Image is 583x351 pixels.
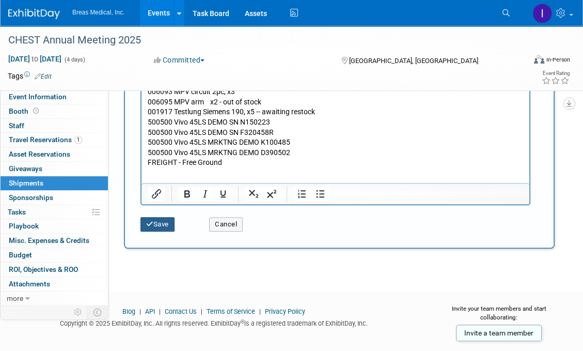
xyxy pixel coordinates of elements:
span: (4 days) [64,56,85,63]
span: Giveaways [9,164,42,173]
span: to [30,55,40,63]
a: Travel Reservations1 [1,133,108,147]
p: FREIGHT - Free Ground [6,196,382,207]
a: Terms of Service [207,308,255,315]
button: Italic [196,187,214,201]
span: Event Information [9,93,67,101]
a: more [1,292,108,306]
div: In-Person [546,56,570,64]
span: | [198,308,205,315]
p: From [PERSON_NAME] [DATE] email [6,4,382,14]
span: Travel Reservations [9,135,82,144]
span: ROI, Objectives & ROO [9,265,78,273]
a: Attachments [1,277,108,291]
span: Playbook [9,222,39,230]
button: Numbered list [293,187,311,201]
a: Playbook [1,219,108,233]
a: API [145,308,155,315]
sup: ® [241,319,244,325]
button: Subscript [245,187,262,201]
a: Misc. Expenses & Credits [1,234,108,248]
div: CHEST Annual Meeting 2025 [5,31,515,50]
td: Toggle Event Tabs [87,306,108,319]
div: Event Rating [542,71,570,76]
span: 1 [74,136,82,144]
span: [GEOGRAPHIC_DATA], [GEOGRAPHIC_DATA] [349,57,478,65]
a: Budget [1,248,108,262]
span: Staff [9,121,24,130]
img: Inga Dolezar [532,4,552,23]
p: The order for your upcoming event is ready to ship out, order # SA 25713691. I have informed [PER... [6,24,382,44]
button: Superscript [263,187,280,201]
a: Contact Us [165,308,197,315]
p: Reminder that we do not have MPV arms and likely won't have them in time. The test lungs have bee... [6,55,382,105]
span: | [156,308,163,315]
span: [DATE] [DATE] [8,54,62,64]
span: Budget [9,251,32,259]
button: Bold [178,187,196,201]
td: Personalize Event Tab Strip [69,306,87,319]
button: Bullet list [311,187,329,201]
span: Sponsorships [9,193,53,202]
a: Blog [122,308,135,315]
a: Edit [35,73,52,80]
span: Booth [9,107,41,115]
body: Rich Text Area. Press ALT-0 for help. [6,4,383,207]
span: Shipments [9,179,43,187]
button: Save [140,217,175,232]
span: more [7,294,23,302]
a: Tasks [1,205,108,219]
button: Cancel [209,217,243,232]
span: Tasks [8,208,26,216]
a: Event Information [1,90,108,104]
div: Copyright © 2025 ExhibitDay, Inc. All rights reserved. ExhibitDay is a registered trademark of Ex... [8,316,420,328]
span: Breas Medical, Inc. [72,9,124,16]
td: Tags [8,71,52,81]
a: Staff [1,119,108,133]
div: Invite your team members and start collaborating: [435,304,562,328]
span: Booth not reserved yet [31,107,41,115]
div: Event Format [483,54,570,69]
span: Misc. Expenses & Credits [9,236,89,245]
a: Privacy Policy [265,308,305,315]
a: Asset Reservations [1,147,108,161]
a: Giveaways [1,162,108,176]
span: | [137,308,144,315]
a: ROI, Objectives & ROO [1,263,108,277]
a: Shipments [1,176,108,190]
a: Booth [1,104,108,118]
span: Attachments [9,280,50,288]
button: Committed [150,55,209,65]
button: Underline [214,187,232,201]
span: | [257,308,263,315]
p: 005050 Pat Circuit w Ex Valve, x1 007615 Disp Pt Cir w Leak Bact Filt, x4 006093 MPV circuit 2pc,... [6,105,382,196]
img: ExhibitDay [8,9,60,19]
button: Insert/edit link [148,187,165,201]
span: Asset Reservations [9,150,70,158]
a: Invite a team member [456,325,542,341]
img: Format-Inperson.png [534,55,544,64]
a: Sponsorships [1,191,108,205]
